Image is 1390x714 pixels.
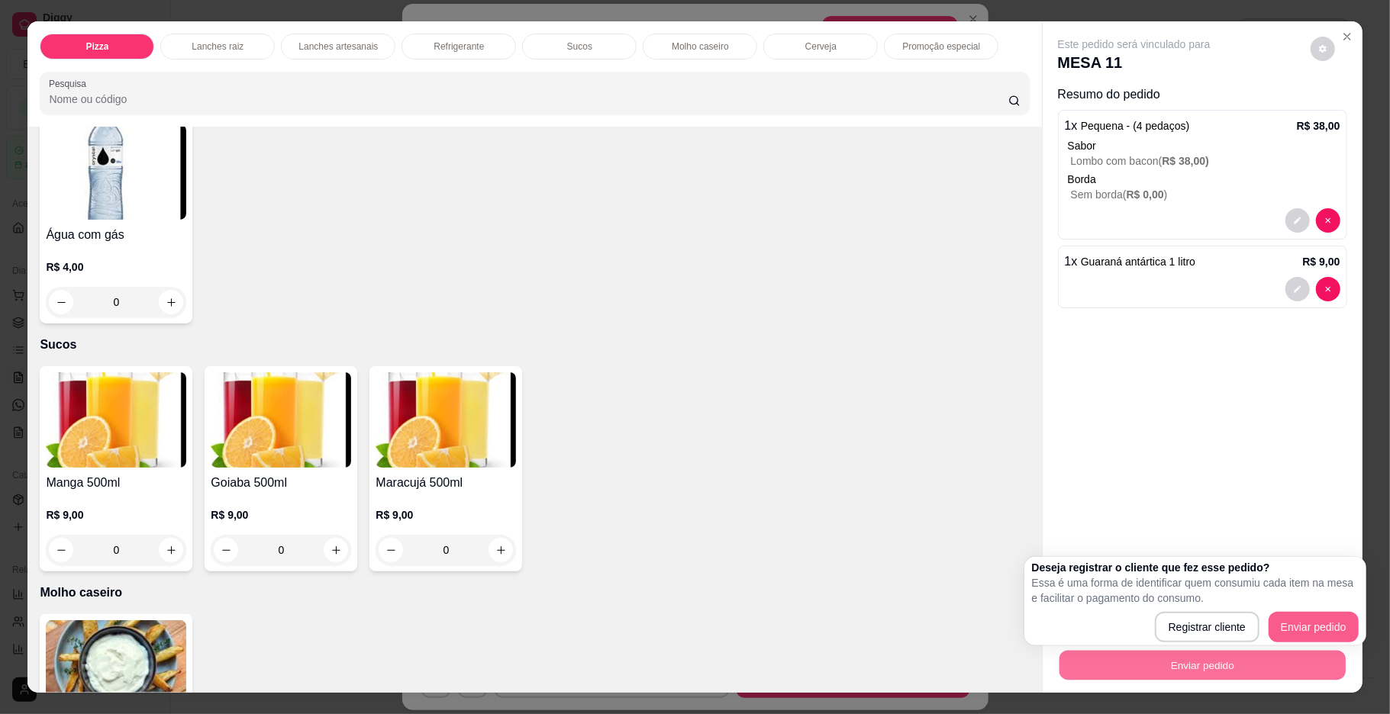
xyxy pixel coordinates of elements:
p: Lombo com bacon ( [1071,153,1340,169]
h4: Maracujá 500ml [376,474,516,492]
p: Molho caseiro [40,584,1029,602]
p: R$ 9,00 [211,507,351,523]
p: Cerveja [805,40,837,53]
p: Sem borda ( ) [1071,187,1340,202]
button: increase-product-quantity [159,538,183,562]
button: increase-product-quantity [159,290,183,314]
button: decrease-product-quantity [379,538,403,562]
img: product-image [211,372,351,468]
span: Guaraná antártica 1 litro [1081,256,1195,268]
h2: Deseja registrar o cliente que fez esse pedido? [1032,560,1359,575]
p: Promoção especial [902,40,980,53]
button: Enviar pedido [1269,612,1359,642]
button: increase-product-quantity [324,538,348,562]
p: Essa é uma forma de identificar quem consumiu cada item na mesa e facilitar o pagamento do consumo. [1032,575,1359,606]
h4: Goiaba 500ml [211,474,351,492]
button: decrease-product-quantity [1316,208,1340,233]
p: R$ 4,00 [46,259,186,275]
p: Borda [1068,172,1340,187]
p: Este pedido será vinculado para [1058,37,1211,52]
p: Pizza [85,40,108,53]
p: Refrigerante [434,40,484,53]
span: R$ 38,00 ) [1162,155,1209,167]
p: Sucos [40,336,1029,354]
p: Resumo do pedido [1058,85,1347,104]
button: decrease-product-quantity [214,538,238,562]
label: Pesquisa [49,77,92,90]
button: decrease-product-quantity [1316,277,1340,301]
h4: Manga 500ml [46,474,186,492]
p: R$ 38,00 [1297,118,1340,133]
button: decrease-product-quantity [49,290,73,314]
span: Pequena - (4 pedaços) [1081,120,1189,132]
p: 1 x [1065,252,1196,271]
button: Registrar cliente [1155,612,1259,642]
p: R$ 9,00 [376,507,516,523]
button: increase-product-quantity [489,538,513,562]
img: product-image [46,372,186,468]
button: decrease-product-quantity [49,538,73,562]
input: Pesquisa [49,92,1008,107]
p: Molho caseiro [672,40,729,53]
p: R$ 9,00 [1303,254,1340,269]
img: product-image [46,124,186,220]
p: Lanches artesanais [298,40,378,53]
p: Lanches raiz [192,40,243,53]
button: decrease-product-quantity [1311,37,1335,61]
p: R$ 9,00 [46,507,186,523]
p: Sucos [567,40,592,53]
button: Enviar pedido [1059,651,1345,680]
button: Close [1335,24,1359,49]
h4: Água com gás [46,226,186,244]
span: R$ 0,00 [1127,188,1164,201]
button: decrease-product-quantity [1285,277,1310,301]
button: decrease-product-quantity [1285,208,1310,233]
img: product-image [376,372,516,468]
p: 1 x [1065,117,1190,135]
p: MESA 11 [1058,52,1211,73]
div: Sabor [1068,138,1340,153]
